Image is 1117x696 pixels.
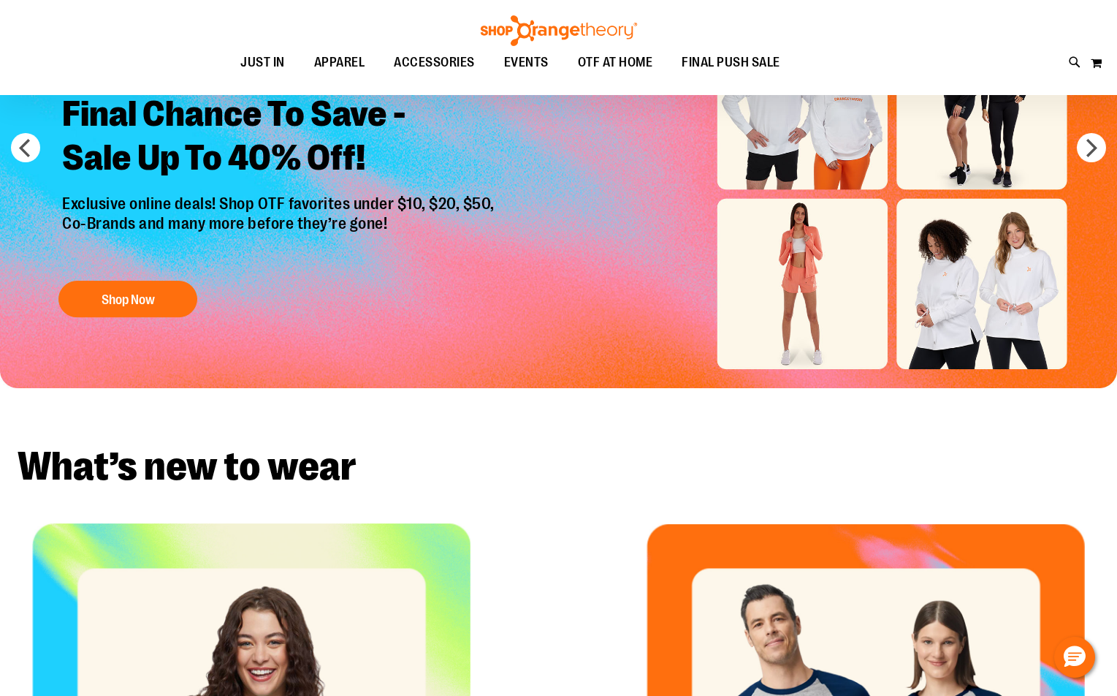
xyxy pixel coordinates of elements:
[479,15,639,46] img: Shop Orangetheory
[1054,637,1095,678] button: Hello, have a question? Let’s chat.
[563,46,668,80] a: OTF AT HOME
[379,46,489,80] a: ACCESSORIES
[504,46,549,79] span: EVENTS
[489,46,563,80] a: EVENTS
[667,46,795,80] a: FINAL PUSH SALE
[51,82,509,195] h2: Final Chance To Save - Sale Up To 40% Off!
[300,46,380,80] a: APPAREL
[18,447,1099,487] h2: What’s new to wear
[51,82,509,325] a: Final Chance To Save -Sale Up To 40% Off! Exclusive online deals! Shop OTF favorites under $10, $...
[578,46,653,79] span: OTF AT HOME
[226,46,300,80] a: JUST IN
[394,46,475,79] span: ACCESSORIES
[682,46,780,79] span: FINAL PUSH SALE
[51,195,509,267] p: Exclusive online deals! Shop OTF favorites under $10, $20, $50, Co-Brands and many more before th...
[11,133,40,162] button: prev
[1077,133,1106,162] button: next
[240,46,285,79] span: JUST IN
[314,46,365,79] span: APPAREL
[58,281,197,317] button: Shop Now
